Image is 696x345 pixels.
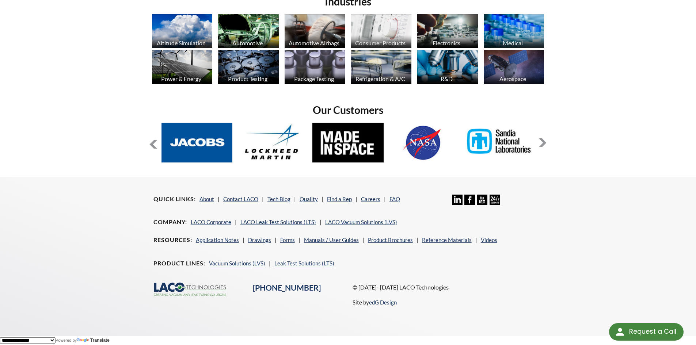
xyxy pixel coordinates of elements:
a: Drawings [248,237,271,243]
a: Electronics [417,14,478,50]
img: industry_AltitudeSim_670x376.jpg [152,14,213,48]
img: Lockheed-Martin.jpg [237,123,308,162]
a: Refrigeration & A/C [351,50,411,86]
div: Aerospace [483,75,544,82]
div: Medical [483,39,544,46]
a: LACO Corporate [191,219,231,225]
h4: Resources [153,236,192,244]
a: Product Testing [218,50,279,86]
img: industry_ProductTesting_670x376.jpg [218,50,279,84]
a: About [199,196,214,202]
h4: Company [153,218,187,226]
a: Automotive [218,14,279,50]
div: Request a Call [609,323,684,341]
div: Consumer Products [350,39,411,46]
img: Jacobs.jpg [161,123,233,162]
a: Forms [280,237,295,243]
h4: Product Lines [153,260,205,267]
img: industry_Electronics_670x376.jpg [417,14,478,48]
a: Careers [361,196,380,202]
img: round button [614,326,626,338]
a: 24/7 Support [490,200,500,206]
a: edG Design [369,299,397,306]
a: Translate [77,338,110,343]
a: LACO Leak Test Solutions (LTS) [240,219,316,225]
a: LACO Vacuum Solutions (LVS) [325,219,397,225]
a: Quality [300,196,318,202]
img: Google Translate [77,338,90,343]
div: Automotive Airbags [284,39,345,46]
a: Application Notes [196,237,239,243]
a: Videos [481,237,497,243]
a: Package Testing [285,50,345,86]
a: Medical [484,14,544,50]
a: Aerospace [484,50,544,86]
a: R&D [417,50,478,86]
img: industry_Consumer_670x376.jpg [351,14,411,48]
img: industry_Medical_670x376.jpg [484,14,544,48]
img: industry_Auto-Airbag_670x376.jpg [285,14,345,48]
div: Power & Energy [151,75,212,82]
a: Manuals / User Guides [304,237,359,243]
a: Power & Energy [152,50,213,86]
a: Tech Blog [267,196,290,202]
div: R&D [416,75,477,82]
img: NASA.jpg [388,123,459,162]
img: 24/7 Support Icon [490,195,500,205]
div: Refrigeration & A/C [350,75,411,82]
a: Leak Test Solutions (LTS) [274,260,334,267]
div: Package Testing [284,75,345,82]
a: FAQ [389,196,400,202]
img: industry_HVAC_670x376.jpg [351,50,411,84]
img: Sandia-Natl-Labs.jpg [464,123,535,162]
h2: Our Customers [149,103,547,117]
div: Electronics [416,39,477,46]
a: Altitude Simulation [152,14,213,50]
a: Automotive Airbags [285,14,345,50]
img: industry_Power-2_670x376.jpg [152,50,213,84]
div: Altitude Simulation [151,39,212,46]
div: Product Testing [217,75,278,82]
img: industry_Automotive_670x376.jpg [218,14,279,48]
p: © [DATE] -[DATE] LACO Technologies [353,283,543,292]
img: Artboard_1.jpg [484,50,544,84]
img: industry_R_D_670x376.jpg [417,50,478,84]
div: Request a Call [629,323,676,340]
a: Reference Materials [422,237,472,243]
h4: Quick Links [153,195,196,203]
img: industry_Package_670x376.jpg [285,50,345,84]
a: [PHONE_NUMBER] [253,283,321,292]
a: Product Brochures [368,237,413,243]
a: Vacuum Solutions (LVS) [209,260,265,267]
div: Automotive [217,39,278,46]
a: Find a Rep [327,196,352,202]
a: Contact LACO [223,196,258,202]
p: Site by [353,298,397,307]
a: Consumer Products [351,14,411,50]
img: MadeInSpace.jpg [312,123,384,162]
